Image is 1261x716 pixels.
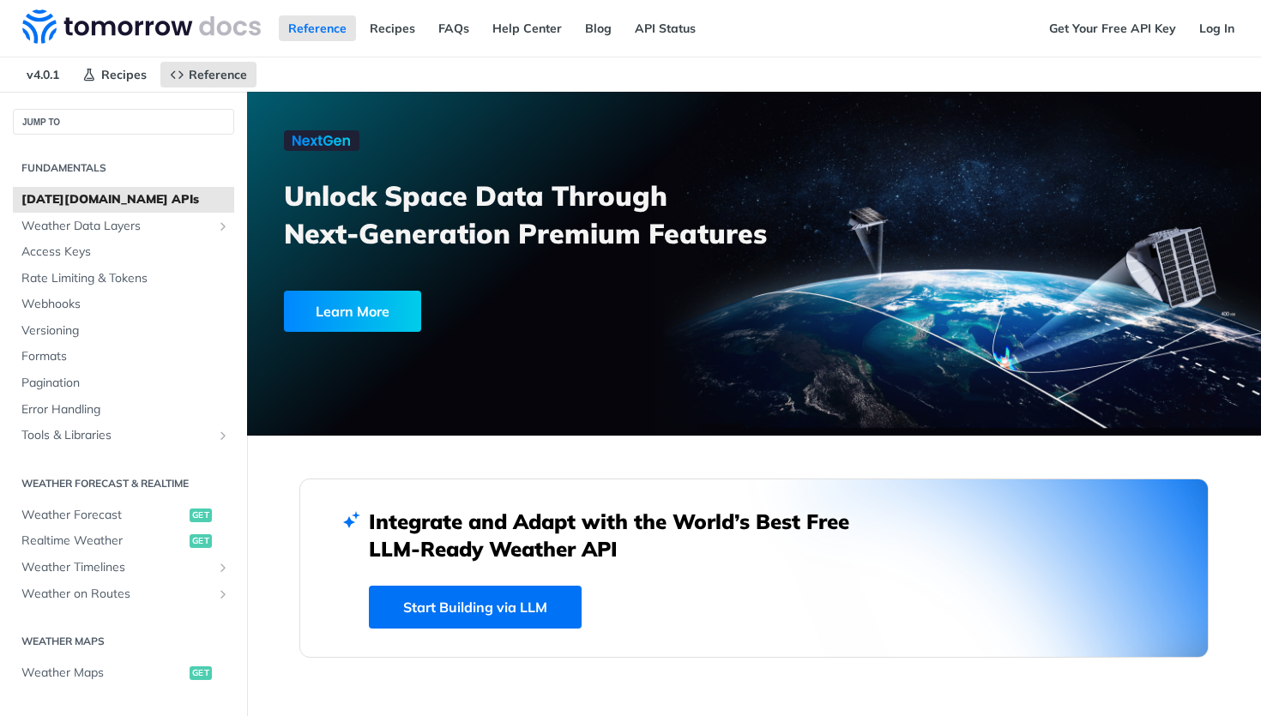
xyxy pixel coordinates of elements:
a: FAQs [429,15,479,41]
a: Versioning [13,318,234,344]
span: Tools & Libraries [21,427,212,444]
span: Realtime Weather [21,532,185,550]
a: Webhooks [13,292,234,317]
span: Access Keys [21,244,230,261]
a: [DATE][DOMAIN_NAME] APIs [13,187,234,213]
span: Weather Forecast [21,507,185,524]
img: NextGen [284,130,359,151]
span: Webhooks [21,296,230,313]
a: Realtime Weatherget [13,528,234,554]
a: Weather Mapsget [13,660,234,686]
span: v4.0.1 [17,62,69,87]
span: Recipes [101,67,147,82]
span: get [190,666,212,680]
span: Weather on Routes [21,586,212,603]
a: Error Handling [13,397,234,423]
span: get [190,508,212,522]
a: Learn More [284,291,675,332]
span: Pagination [21,375,230,392]
a: Help Center [483,15,571,41]
a: Weather Data LayersShow subpages for Weather Data Layers [13,214,234,239]
a: Start Building via LLM [369,586,582,629]
h2: Weather Forecast & realtime [13,476,234,491]
span: Reference [189,67,247,82]
h3: Unlock Space Data Through Next-Generation Premium Features [284,177,773,252]
span: [DATE][DOMAIN_NAME] APIs [21,191,230,208]
span: get [190,534,212,548]
a: Access Keys [13,239,234,265]
a: Log In [1190,15,1244,41]
a: Reference [160,62,256,87]
span: Weather Data Layers [21,218,212,235]
a: Weather on RoutesShow subpages for Weather on Routes [13,581,234,607]
span: Formats [21,348,230,365]
h2: Fundamentals [13,160,234,176]
button: Show subpages for Tools & Libraries [216,429,230,442]
span: Weather Timelines [21,559,212,576]
a: Recipes [73,62,156,87]
h2: Integrate and Adapt with the World’s Best Free LLM-Ready Weather API [369,508,875,563]
div: Learn More [284,291,421,332]
a: Weather TimelinesShow subpages for Weather Timelines [13,555,234,581]
button: Show subpages for Weather Timelines [216,561,230,575]
a: API Status [625,15,705,41]
a: Get Your Free API Key [1040,15,1186,41]
a: Reference [279,15,356,41]
span: Weather Maps [21,665,185,682]
span: Versioning [21,322,230,340]
a: Weather Forecastget [13,502,234,528]
img: Tomorrow.io Weather API Docs [22,9,261,44]
button: Show subpages for Weather on Routes [216,587,230,601]
h2: Weather Maps [13,634,234,649]
button: Show subpages for Weather Data Layers [216,220,230,233]
button: JUMP TO [13,109,234,135]
a: Blog [576,15,621,41]
a: Recipes [360,15,425,41]
a: Pagination [13,370,234,396]
span: Error Handling [21,401,230,418]
a: Tools & LibrariesShow subpages for Tools & Libraries [13,423,234,448]
span: Rate Limiting & Tokens [21,270,230,287]
a: Rate Limiting & Tokens [13,266,234,292]
a: Formats [13,344,234,370]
